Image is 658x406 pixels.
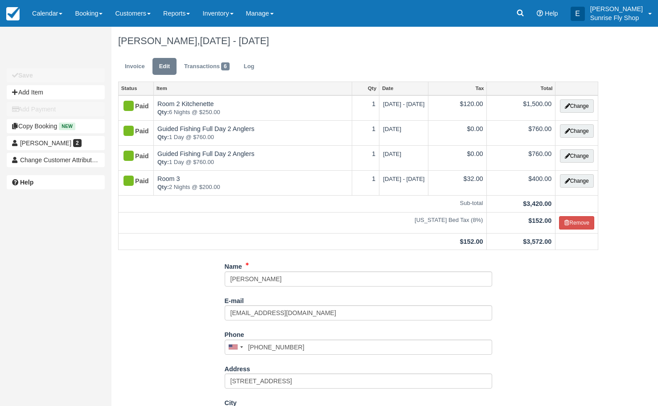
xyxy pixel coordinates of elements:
p: Sunrise Fly Shop [590,13,643,22]
strong: Qty [157,159,169,165]
span: [DATE] [383,126,401,132]
a: Log [237,58,261,75]
label: Name [225,259,242,271]
span: [DATE] - [DATE] [383,101,424,107]
button: Save [7,68,105,82]
strong: Qty [157,109,169,115]
td: $760.00 [487,120,555,145]
i: Help [537,10,543,16]
label: E-mail [225,293,244,306]
div: Paid [122,124,142,139]
strong: $3,420.00 [523,200,551,207]
em: Sub-total [122,199,483,208]
button: Change [560,174,594,188]
td: 1 [352,95,379,121]
td: Room 2 Kitchenette [154,95,352,121]
td: $400.00 [487,170,555,195]
td: $760.00 [487,145,555,170]
td: $120.00 [428,95,487,121]
a: Transactions6 [177,58,236,75]
td: 1 [352,145,379,170]
a: Status [119,82,153,94]
button: Change Customer Attribution [7,153,105,167]
td: 1 [352,170,379,195]
button: Change [560,124,594,138]
span: Help [545,10,558,17]
div: United States: +1 [225,340,246,354]
td: Room 3 [154,170,352,195]
button: Add Item [7,85,105,99]
a: Edit [152,58,177,75]
a: Help [7,175,105,189]
b: Save [18,72,33,79]
button: Add Payment [7,102,105,116]
a: Total [487,82,555,94]
em: 6 Nights @ $250.00 [157,108,348,117]
label: Phone [225,327,244,340]
em: 2 Nights @ $200.00 [157,183,348,192]
button: Change [560,99,594,113]
td: Guided Fishing Full Day 2 Anglers [154,120,352,145]
span: [PERSON_NAME] [20,139,71,147]
button: Remove [559,216,594,230]
td: Guided Fishing Full Day 2 Anglers [154,145,352,170]
td: $1,500.00 [487,95,555,121]
span: [DATE] - [DATE] [200,35,269,46]
h1: [PERSON_NAME], [118,36,598,46]
div: Paid [122,99,142,114]
em: [US_STATE] Bed Tax (8%) [122,216,483,225]
button: Change [560,149,594,163]
td: $32.00 [428,170,487,195]
img: checkfront-main-nav-mini-logo.png [6,7,20,21]
div: E [571,7,585,21]
span: Change Customer Attribution [20,156,100,164]
td: 1 [352,120,379,145]
em: 1 Day @ $760.00 [157,158,348,167]
strong: $3,572.00 [523,238,551,245]
td: $0.00 [428,145,487,170]
strong: Qty [157,184,169,190]
div: Paid [122,174,142,189]
div: Paid [122,149,142,164]
a: Tax [428,82,486,94]
a: Item [154,82,352,94]
b: Help [20,179,33,186]
strong: $152.00 [460,238,483,245]
a: Invoice [118,58,152,75]
strong: $152.00 [528,217,551,224]
button: Copy Booking New [7,119,105,133]
td: $0.00 [428,120,487,145]
p: [PERSON_NAME] [590,4,643,13]
span: 6 [221,62,230,70]
span: [DATE] [383,151,401,157]
a: Qty [352,82,379,94]
a: Date [379,82,428,94]
strong: Qty [157,134,169,140]
a: [PERSON_NAME] 2 [7,136,105,150]
label: Address [225,361,251,374]
span: New [59,123,75,130]
em: 1 Day @ $760.00 [157,133,348,142]
span: 2 [73,139,82,147]
span: [DATE] - [DATE] [383,176,424,182]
